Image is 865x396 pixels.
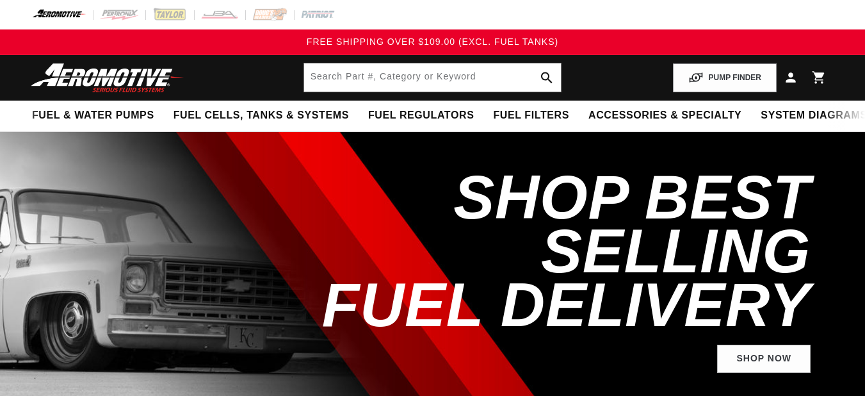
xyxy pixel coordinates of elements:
summary: Accessories & Specialty [579,101,751,131]
a: Shop Now [717,345,811,374]
button: PUMP FINDER [673,63,777,92]
input: Search by Part Number, Category or Keyword [304,63,562,92]
img: Aeromotive [28,63,188,93]
span: Fuel Regulators [368,109,474,122]
span: Fuel Cells, Tanks & Systems [174,109,349,122]
summary: Fuel & Water Pumps [22,101,164,131]
h2: SHOP BEST SELLING FUEL DELIVERY [263,170,811,332]
summary: Fuel Filters [483,101,579,131]
summary: Fuel Cells, Tanks & Systems [164,101,359,131]
span: Fuel & Water Pumps [32,109,154,122]
span: Fuel Filters [493,109,569,122]
summary: Fuel Regulators [359,101,483,131]
span: FREE SHIPPING OVER $109.00 (EXCL. FUEL TANKS) [307,37,558,47]
button: search button [533,63,561,92]
span: Accessories & Specialty [588,109,741,122]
